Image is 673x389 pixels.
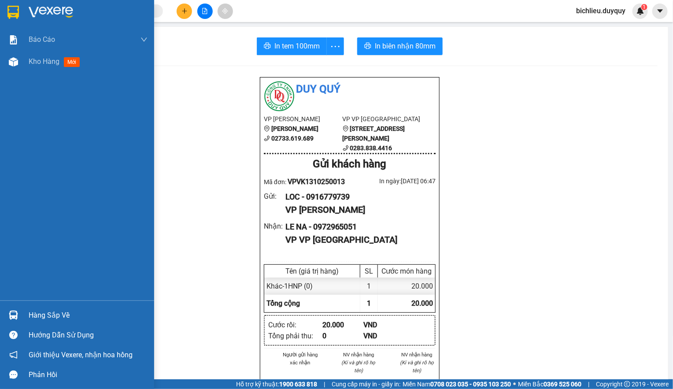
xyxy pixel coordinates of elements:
[360,278,378,295] div: 1
[324,379,325,389] span: |
[9,35,18,44] img: solution-icon
[322,319,363,330] div: 20.000
[279,381,317,388] strong: 1900 633 818
[264,81,295,112] img: logo.jpg
[364,42,371,51] span: printer
[264,176,350,187] div: Mã đơn:
[257,37,327,55] button: printerIn tem 100mm
[398,351,436,359] li: NV nhận hàng
[340,351,377,359] li: NV nhận hàng
[9,57,18,67] img: warehouse-icon
[141,36,148,43] span: down
[197,4,213,19] button: file-add
[84,7,174,29] div: VP [GEOGRAPHIC_DATA]
[350,176,436,186] div: In ngày: [DATE] 06:47
[343,114,422,124] li: VP VP [GEOGRAPHIC_DATA]
[322,330,363,341] div: 0
[285,191,429,203] div: LOC - 0916779739
[29,368,148,382] div: Phản hồi
[411,299,433,307] span: 20.000
[643,4,646,10] span: 1
[513,382,516,386] span: ⚪️
[7,7,21,17] span: Gửi:
[569,5,632,16] span: bichlieu.duyquy
[378,278,435,295] div: 20.000
[350,144,392,152] b: 0283.838.4416
[281,351,319,367] li: Người gửi hàng xác nhận
[362,267,375,275] div: SL
[218,4,233,19] button: aim
[236,379,317,389] span: Hỗ trợ kỹ thuật:
[341,359,375,374] i: (Kí và ghi rõ họ tên)
[202,8,208,14] span: file-add
[29,349,133,360] span: Giới thiệu Vexere, nhận hoa hồng
[375,41,436,52] span: In biên nhận 80mm
[7,27,78,38] div: LOC
[177,4,192,19] button: plus
[264,135,270,141] span: phone
[268,330,322,341] div: Tổng phải thu :
[544,381,581,388] strong: 0369 525 060
[266,267,358,275] div: Tên (giá trị hàng)
[64,57,80,67] span: mới
[332,379,400,389] span: Cung cấp máy in - giấy in:
[343,125,405,142] b: [STREET_ADDRESS][PERSON_NAME]
[29,34,55,45] span: Báo cáo
[264,126,270,132] span: environment
[357,37,443,55] button: printerIn biên nhận 80mm
[327,41,344,52] span: more
[266,299,300,307] span: Tổng cộng
[271,125,318,132] b: [PERSON_NAME]
[271,135,314,142] b: 02733.619.689
[343,126,349,132] span: environment
[84,8,105,18] span: Nhận:
[29,57,59,66] span: Kho hàng
[266,282,313,290] span: Khác - 1HNP (0)
[380,267,433,275] div: Cước món hàng
[9,311,18,320] img: warehouse-icon
[430,381,511,388] strong: 0708 023 035 - 0935 103 250
[274,41,320,52] span: In tem 100mm
[363,319,404,330] div: VND
[9,351,18,359] span: notification
[641,4,647,10] sup: 1
[222,8,228,14] span: aim
[264,42,271,51] span: printer
[288,178,345,186] span: VPVK1310250013
[285,221,429,233] div: LE NA - 0972965051
[7,58,40,67] span: Cước rồi :
[7,7,78,27] div: [PERSON_NAME]
[181,8,188,14] span: plus
[656,7,664,15] span: caret-down
[84,39,174,52] div: 0972965051
[400,359,434,374] i: (Kí và ghi rõ họ tên)
[264,114,343,124] li: VP [PERSON_NAME]
[285,233,429,247] div: VP VP [GEOGRAPHIC_DATA]
[264,191,285,202] div: Gửi :
[636,7,644,15] img: icon-new-feature
[264,221,285,232] div: Nhận :
[588,379,589,389] span: |
[403,379,511,389] span: Miền Nam
[264,156,436,173] div: Gửi khách hàng
[29,309,148,322] div: Hàng sắp về
[264,81,436,98] li: Duy Quý
[84,29,174,39] div: LE NA
[518,379,581,389] span: Miền Bắc
[7,57,79,67] div: 20.000
[326,37,344,55] button: more
[7,38,78,50] div: 0916779739
[343,145,349,151] span: phone
[652,4,668,19] button: caret-down
[268,319,322,330] div: Cước rồi :
[7,6,19,19] img: logo-vxr
[29,329,148,342] div: Hướng dẫn sử dụng
[9,370,18,379] span: message
[624,381,630,387] span: copyright
[363,330,404,341] div: VND
[367,299,371,307] span: 1
[9,331,18,339] span: question-circle
[285,203,429,217] div: VP [PERSON_NAME]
